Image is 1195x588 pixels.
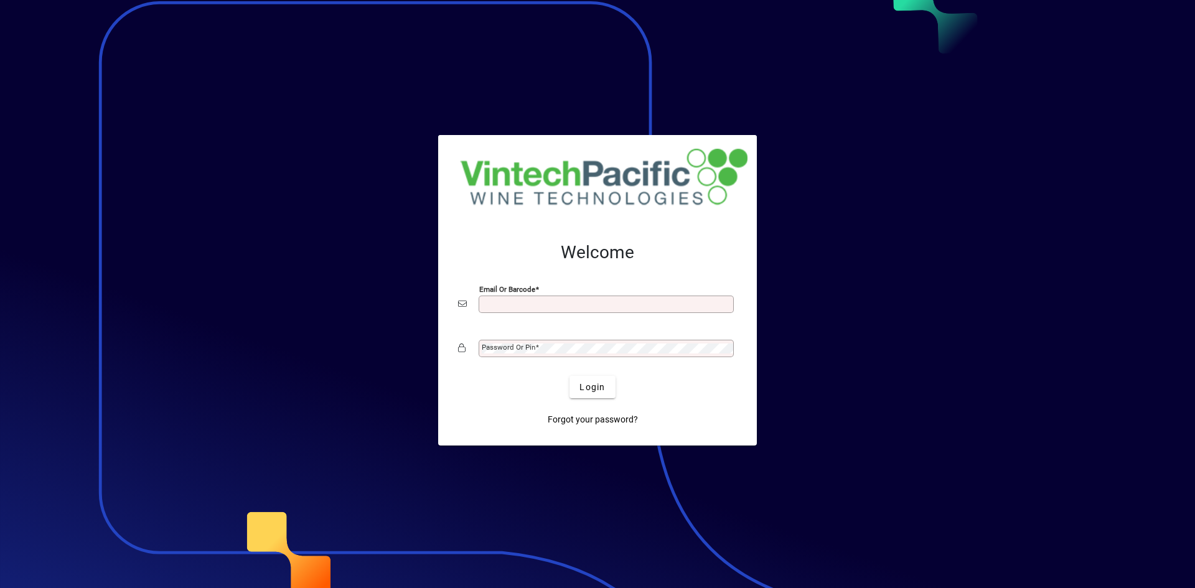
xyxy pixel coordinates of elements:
span: Forgot your password? [548,413,638,426]
button: Login [569,376,615,398]
span: Login [579,381,605,394]
mat-label: Password or Pin [482,343,535,352]
mat-label: Email or Barcode [479,285,535,294]
h2: Welcome [458,242,737,263]
a: Forgot your password? [543,408,643,431]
